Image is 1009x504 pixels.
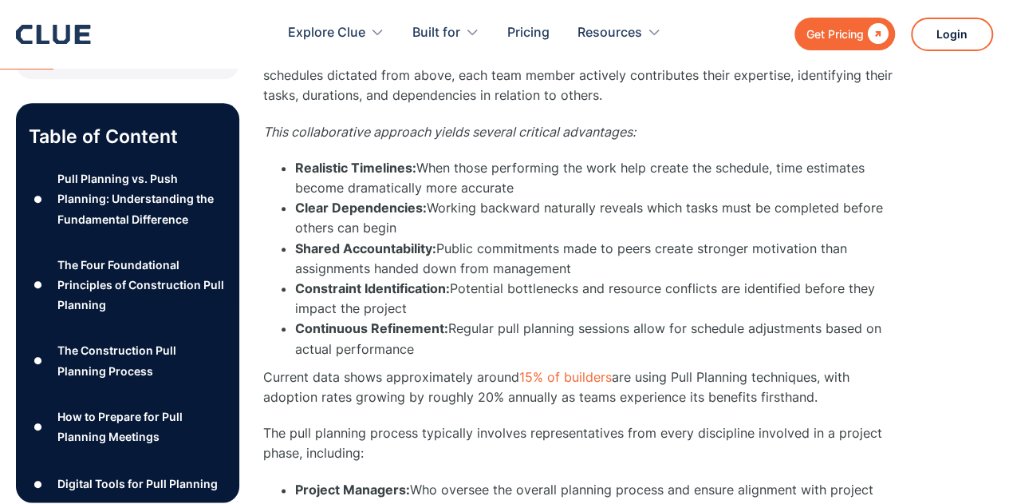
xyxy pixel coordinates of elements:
[295,319,901,359] li: Regular pull planning sessions allow for schedule adjustments based on actual performance
[29,187,48,211] div: ●
[295,482,410,498] strong: Project Managers:
[29,472,48,496] div: ●
[29,169,227,229] a: ●Pull Planning vs. Push Planning: Understanding the Fundamental Difference
[577,8,661,58] div: Resources
[29,407,227,446] a: ●How to Prepare for Pull Planning Meetings
[288,8,384,58] div: Explore Clue
[295,200,427,216] strong: Clear Dependencies:
[263,124,636,140] em: This collaborative approach yields several critical advantages:
[29,415,48,439] div: ●
[295,198,901,238] li: Working backward naturally reveals which tasks must be completed before others can begin
[794,18,895,50] a: Get Pricing
[295,240,436,256] strong: Shared Accountability:
[911,18,993,51] a: Login
[57,169,227,229] div: Pull Planning vs. Push Planning: Understanding the Fundamental Difference
[57,255,227,315] div: The Four Foundational Principles of Construction Pull Planning
[29,255,227,315] a: ●The Four Foundational Principles of Construction Pull Planning
[519,369,612,385] a: 15% of builders
[864,24,889,44] div: 
[57,407,227,446] div: How to Prepare for Pull Planning Meetings
[295,158,901,198] li: When those performing the work help create the schedule, time estimates become dramatically more ...
[295,280,450,296] strong: Constraint Identification:
[806,24,864,44] div: Get Pricing
[29,472,227,496] a: ●Digital Tools for Pull Planning
[412,8,460,58] div: Built for
[295,160,416,176] strong: Realistic Timelines:
[507,8,550,58] a: Pricing
[295,279,901,319] li: Potential bottlenecks and resource conflicts are identified before they impact the project
[57,340,227,380] div: The Construction Pull Planning Process
[263,423,901,463] p: The pull planning process typically involves representatives from every discipline involved in a ...
[29,273,48,297] div: ●
[57,474,218,494] div: Digital Tools for Pull Planning
[412,8,479,58] div: Built for
[577,8,642,58] div: Resources
[295,239,901,279] li: Public commitments made to peers create stronger motivation than assignments handed down from man...
[263,367,901,407] p: Current data shows approximately around are using Pull Planning techniques, with adoption rates g...
[29,124,227,149] p: Table of Content
[288,8,365,58] div: Explore Clue
[29,340,227,380] a: ●The Construction Pull Planning Process
[29,349,48,373] div: ●
[295,320,448,336] strong: Continuous Refinement:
